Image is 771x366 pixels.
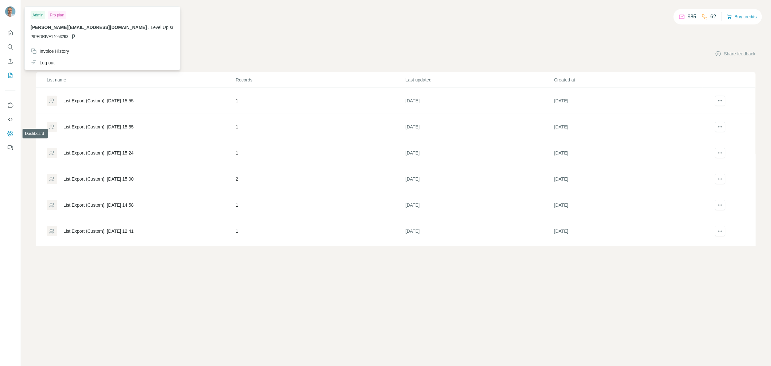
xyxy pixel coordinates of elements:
td: [DATE] [405,140,554,166]
button: Share feedback [715,51,756,57]
td: 1 [235,218,405,244]
td: 1 [235,244,405,270]
div: List Export (Custom): [DATE] 15:55 [63,98,133,104]
td: [DATE] [405,218,554,244]
button: actions [715,122,725,132]
td: [DATE] [405,244,554,270]
div: List Export (Custom): [DATE] 15:00 [63,176,133,182]
button: Use Surfe on LinkedIn [5,99,15,111]
button: actions [715,96,725,106]
p: 62 [711,13,716,21]
button: Enrich CSV [5,55,15,67]
td: [DATE] [554,166,702,192]
div: List Export (Custom): [DATE] 15:24 [63,150,133,156]
p: Last updated [406,77,554,83]
td: [DATE] [405,114,554,140]
td: [DATE] [405,166,554,192]
p: Records [236,77,405,83]
div: Pro plan [48,11,66,19]
span: PIPEDRIVE14053293 [31,34,68,40]
td: 1 [235,114,405,140]
td: [DATE] [554,88,702,114]
td: 1 [235,192,405,218]
button: My lists [5,70,15,81]
td: [DATE] [554,192,702,218]
button: Use Surfe API [5,114,15,125]
div: List Export (Custom): [DATE] 15:55 [63,124,133,130]
td: 1 [235,88,405,114]
button: actions [715,148,725,158]
img: Avatar [5,6,15,17]
td: [DATE] [554,218,702,244]
span: [PERSON_NAME][EMAIL_ADDRESS][DOMAIN_NAME] [31,25,147,30]
td: [DATE] [405,192,554,218]
p: Created at [554,77,702,83]
button: Search [5,41,15,53]
span: . [148,25,150,30]
td: 2 [235,166,405,192]
td: [DATE] [554,114,702,140]
button: Dashboard [5,128,15,139]
button: Buy credits [727,12,757,21]
td: [DATE] [554,140,702,166]
button: Feedback [5,142,15,154]
td: [DATE] [405,88,554,114]
span: Level Up srl [151,25,175,30]
button: actions [715,200,725,210]
div: Admin [31,11,45,19]
button: Quick start [5,27,15,39]
td: 1 [235,140,405,166]
p: 985 [688,13,696,21]
button: actions [715,226,725,236]
td: [DATE] [554,244,702,270]
div: List Export (Custom): [DATE] 12:41 [63,228,133,234]
button: actions [715,174,725,184]
div: List Export (Custom): [DATE] 14:58 [63,202,133,208]
div: Log out [31,60,55,66]
div: Invoice History [31,48,69,54]
p: List name [47,77,235,83]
